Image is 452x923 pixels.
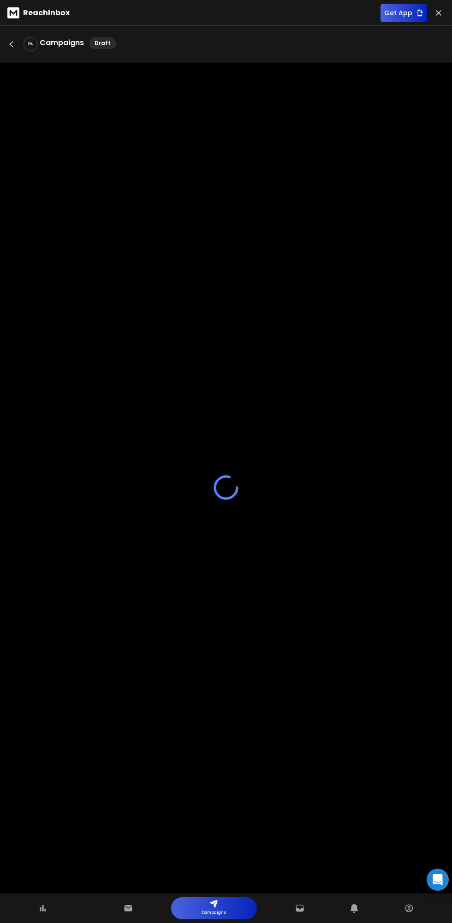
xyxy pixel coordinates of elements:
[427,869,449,891] div: Open Intercom Messenger
[89,37,116,49] div: Draft
[381,4,427,22] button: Get App
[23,7,70,18] p: ReachInbox
[202,908,226,917] p: Campaigns
[28,41,33,47] p: 0 %
[40,37,84,49] h1: Campaigns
